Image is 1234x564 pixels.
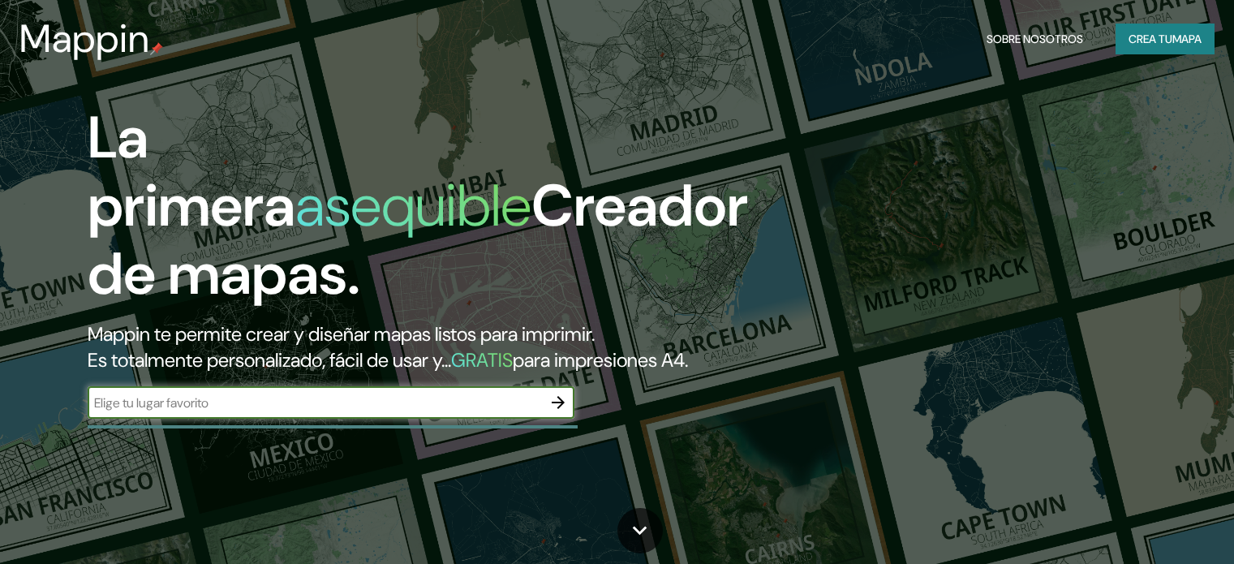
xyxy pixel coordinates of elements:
font: La primera [88,100,295,243]
font: Creador de mapas. [88,168,748,312]
font: para impresiones A4. [513,347,688,372]
button: Crea tumapa [1116,24,1215,54]
font: Es totalmente personalizado, fácil de usar y... [88,347,451,372]
input: Elige tu lugar favorito [88,394,542,412]
button: Sobre nosotros [980,24,1090,54]
font: Sobre nosotros [987,32,1083,46]
font: mapa [1172,32,1202,46]
font: GRATIS [451,347,513,372]
font: Mappin [19,13,150,64]
img: pin de mapeo [150,42,163,55]
font: Crea tu [1129,32,1172,46]
font: asequible [295,168,531,243]
font: Mappin te permite crear y diseñar mapas listos para imprimir. [88,321,595,347]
